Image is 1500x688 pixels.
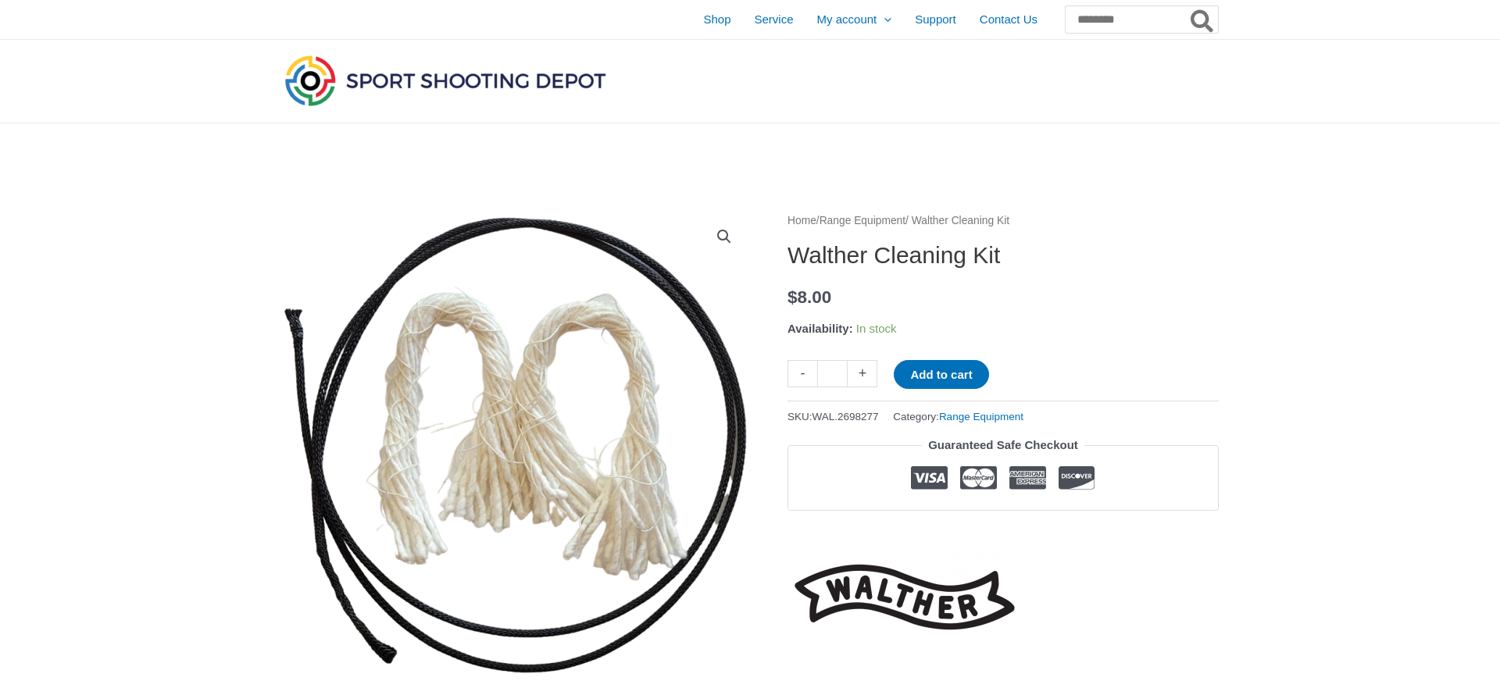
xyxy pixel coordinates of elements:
a: Walther [787,553,1022,641]
span: Availability: [787,322,853,335]
span: SKU: [787,407,879,426]
legend: Guaranteed Safe Checkout [922,434,1084,456]
h1: Walther Cleaning Kit [787,241,1219,269]
a: - [787,360,817,387]
a: + [848,360,877,387]
span: Category: [893,407,1023,426]
span: WAL.2698277 [812,411,879,422]
span: $ [787,287,798,307]
nav: Breadcrumb [787,211,1219,231]
a: View full-screen image gallery [710,223,738,251]
iframe: Customer reviews powered by Trustpilot [787,522,1219,541]
img: Sport Shooting Depot [281,52,609,109]
span: In stock [856,322,897,335]
input: Product quantity [817,360,848,387]
button: Search [1187,6,1218,33]
a: Range Equipment [939,411,1023,422]
a: Home [787,215,816,226]
bdi: 8.00 [787,287,831,307]
button: Add to cart [894,360,988,389]
a: Range Equipment [820,215,905,226]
